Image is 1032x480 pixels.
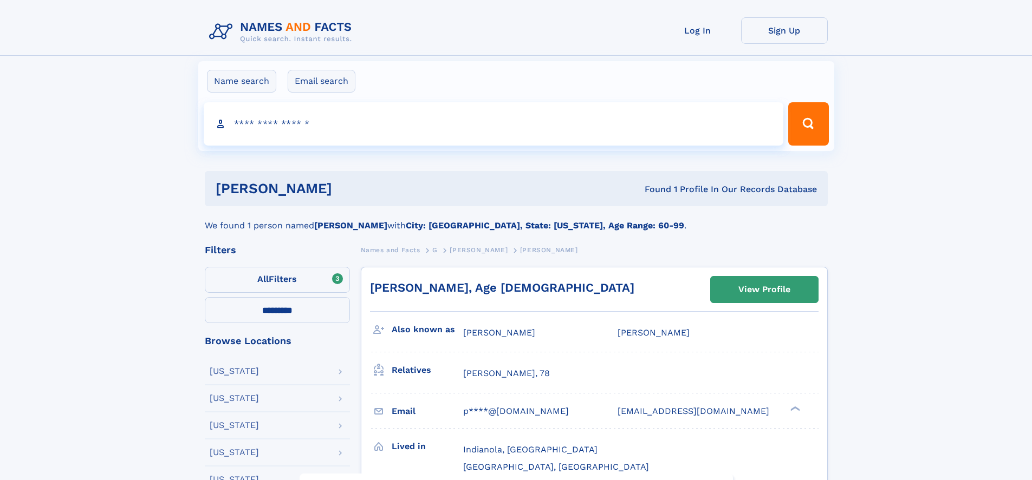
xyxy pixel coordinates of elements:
h3: Also known as [392,320,463,339]
label: Email search [288,70,355,93]
a: Sign Up [741,17,828,44]
a: [PERSON_NAME], 78 [463,367,550,379]
a: View Profile [711,277,818,303]
h3: Lived in [392,437,463,456]
span: Indianola, [GEOGRAPHIC_DATA] [463,444,598,455]
b: [PERSON_NAME] [314,220,387,231]
label: Name search [207,70,276,93]
b: City: [GEOGRAPHIC_DATA], State: [US_STATE], Age Range: 60-99 [406,220,684,231]
span: [PERSON_NAME] [450,246,508,254]
div: [US_STATE] [210,448,259,457]
div: Filters [205,245,350,255]
a: [PERSON_NAME] [450,243,508,257]
div: ❯ [788,405,801,412]
span: [EMAIL_ADDRESS][DOMAIN_NAME] [618,406,769,416]
div: Browse Locations [205,336,350,346]
a: Log In [654,17,741,44]
span: [PERSON_NAME] [520,246,578,254]
a: G [432,243,438,257]
a: [PERSON_NAME], Age [DEMOGRAPHIC_DATA] [370,281,634,294]
span: [GEOGRAPHIC_DATA], [GEOGRAPHIC_DATA] [463,462,649,472]
button: Search Button [788,102,828,146]
label: Filters [205,267,350,293]
span: [PERSON_NAME] [463,327,535,338]
input: search input [204,102,784,146]
div: [US_STATE] [210,367,259,376]
div: View Profile [738,277,790,302]
h3: Email [392,402,463,420]
div: [US_STATE] [210,421,259,430]
div: Found 1 Profile In Our Records Database [488,183,817,195]
span: [PERSON_NAME] [618,327,690,338]
img: Logo Names and Facts [205,17,361,47]
a: Names and Facts [361,243,420,257]
div: [US_STATE] [210,394,259,403]
span: G [432,246,438,254]
h1: [PERSON_NAME] [216,182,489,195]
div: We found 1 person named with . [205,206,828,232]
span: All [257,274,269,284]
h3: Relatives [392,361,463,379]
